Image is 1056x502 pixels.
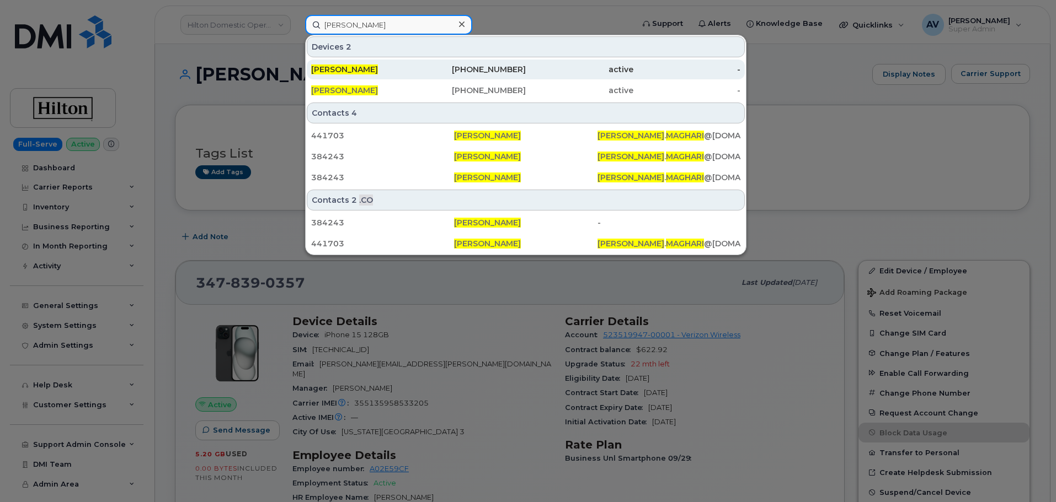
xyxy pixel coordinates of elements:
div: Contacts [307,102,745,123]
div: . @[DOMAIN_NAME] [598,151,740,162]
span: [PERSON_NAME] [598,131,664,141]
span: MAGHARI [666,152,704,161]
div: active [526,64,633,75]
a: 384243[PERSON_NAME][PERSON_NAME].MAGHARI@[DOMAIN_NAME] [307,147,745,166]
a: 441703[PERSON_NAME][PERSON_NAME].MAGHARI@[DOMAIN_NAME] [307,234,745,253]
span: [PERSON_NAME] [598,239,664,249]
span: [PERSON_NAME] [454,152,521,161]
div: 441703 [311,238,454,249]
a: [PERSON_NAME][PHONE_NUMBER]active- [307,60,745,79]
div: Devices [307,36,745,57]
div: - [633,64,741,75]
div: Contacts [307,190,745,210]
div: . @[DOMAIN_NAME] [598,172,740,183]
span: .CO [359,195,373,206]
span: 2 [351,195,357,206]
span: MAGHARI [666,172,704,182]
div: active [526,85,633,96]
span: MAGHARI [666,239,704,249]
span: 2 [346,41,351,52]
span: 4 [351,107,357,118]
span: MAGHARI [666,131,704,141]
a: 441703[PERSON_NAME][PERSON_NAME].MAGHARI@[DOMAIN_NAME] [307,126,745,145]
div: [PHONE_NUMBER] [419,85,526,96]
div: 441703 [311,130,454,141]
div: 384243 [311,151,454,162]
div: 384243 [311,172,454,183]
span: [PERSON_NAME] [454,131,521,141]
span: [PERSON_NAME] [311,64,378,74]
div: . @[DOMAIN_NAME] [598,238,740,249]
div: [PHONE_NUMBER] [419,64,526,75]
span: [PERSON_NAME] [311,85,378,95]
span: [PERSON_NAME] [454,218,521,228]
div: - [633,85,741,96]
div: - [598,217,740,228]
div: . @[DOMAIN_NAME] [598,130,740,141]
a: [PERSON_NAME][PHONE_NUMBER]active- [307,80,745,100]
a: 384243[PERSON_NAME][PERSON_NAME].MAGHARI@[DOMAIN_NAME] [307,168,745,187]
div: 384243 [311,217,454,228]
span: [PERSON_NAME] [454,172,521,182]
iframe: Messenger Launcher [1008,454,1048,494]
span: [PERSON_NAME] [598,152,664,161]
span: [PERSON_NAME] [598,172,664,182]
span: [PERSON_NAME] [454,239,521,249]
a: 384243[PERSON_NAME]- [307,213,745,233]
